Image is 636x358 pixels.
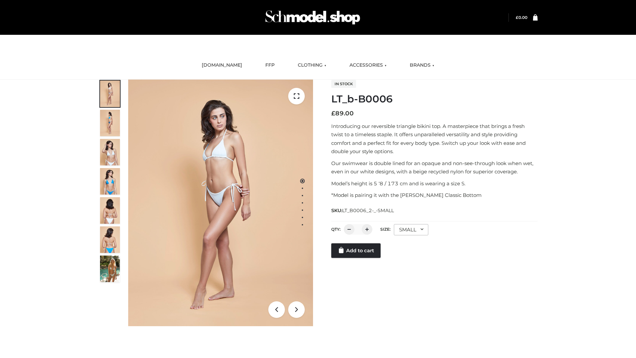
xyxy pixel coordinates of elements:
p: *Model is pairing it with the [PERSON_NAME] Classic Bottom [331,191,538,200]
bdi: 89.00 [331,110,354,117]
h1: LT_b-B0006 [331,93,538,105]
p: Model’s height is 5 ‘8 / 173 cm and is wearing a size S. [331,179,538,188]
a: FFP [260,58,280,73]
div: SMALL [394,224,428,235]
img: Schmodel Admin 964 [263,4,362,30]
a: CLOTHING [293,58,331,73]
span: LT_B0006_2-_-SMALL [342,208,394,213]
span: £ [516,15,518,20]
p: Introducing our reversible triangle bikini top. A masterpiece that brings a fresh twist to a time... [331,122,538,156]
label: Size: [380,227,391,232]
p: Our swimwear is double lined for an opaque and non-see-through look when wet, even in our white d... [331,159,538,176]
a: £0.00 [516,15,527,20]
img: ArielClassicBikiniTop_CloudNine_AzureSky_OW114ECO_8-scaled.jpg [100,226,120,253]
a: ACCESSORIES [344,58,392,73]
img: ArielClassicBikiniTop_CloudNine_AzureSky_OW114ECO_4-scaled.jpg [100,168,120,195]
a: [DOMAIN_NAME] [197,58,247,73]
label: QTY: [331,227,341,232]
img: ArielClassicBikiniTop_CloudNine_AzureSky_OW114ECO_2-scaled.jpg [100,110,120,136]
img: ArielClassicBikiniTop_CloudNine_AzureSky_OW114ECO_1 [128,80,313,326]
a: Add to cart [331,243,381,258]
span: In stock [331,80,356,88]
a: BRANDS [405,58,439,73]
img: ArielClassicBikiniTop_CloudNine_AzureSky_OW114ECO_3-scaled.jpg [100,139,120,165]
span: SKU: [331,207,395,214]
img: Arieltop_CloudNine_AzureSky2.jpg [100,256,120,282]
img: ArielClassicBikiniTop_CloudNine_AzureSky_OW114ECO_1-scaled.jpg [100,81,120,107]
img: ArielClassicBikiniTop_CloudNine_AzureSky_OW114ECO_7-scaled.jpg [100,197,120,224]
span: £ [331,110,335,117]
bdi: 0.00 [516,15,527,20]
